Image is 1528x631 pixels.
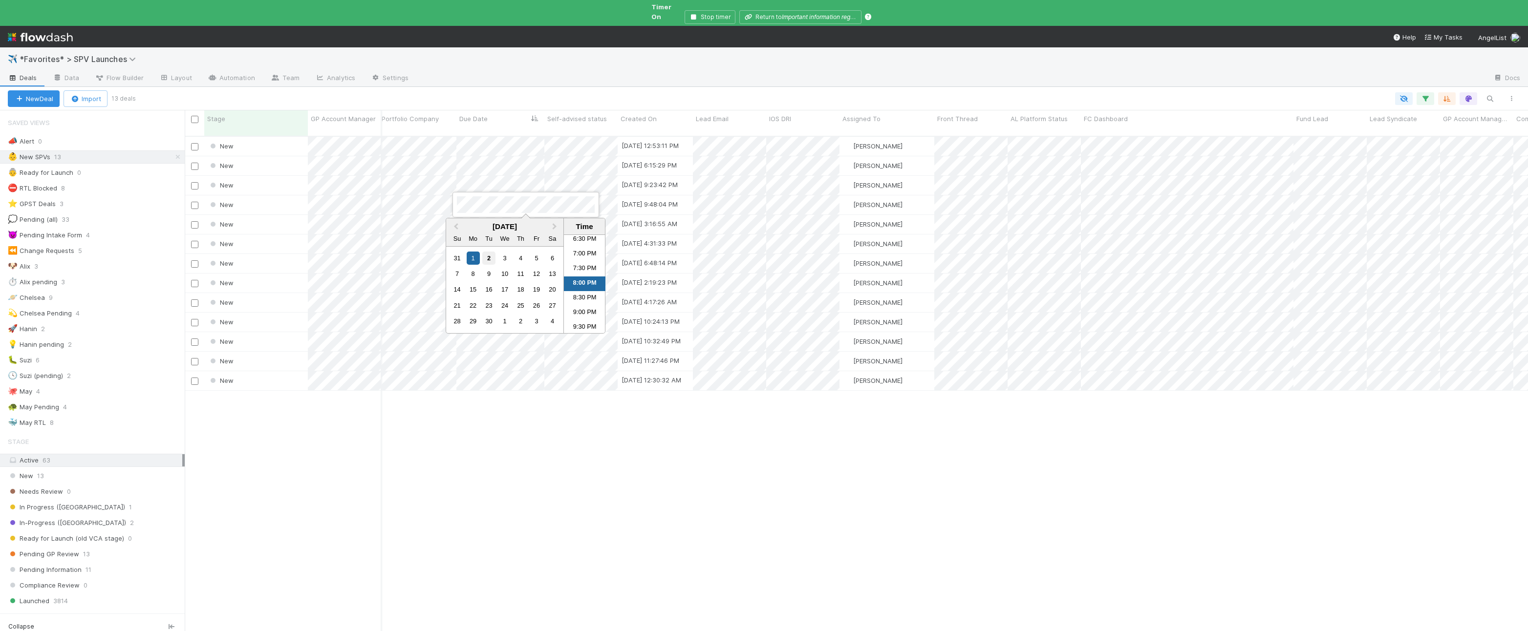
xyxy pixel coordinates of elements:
[546,315,559,328] div: Choose Saturday, October 4th, 2025
[546,232,559,245] div: Saturday
[564,320,605,335] li: 9:30 PM
[548,219,563,235] button: Next Month
[564,306,605,320] li: 9:00 PM
[482,315,495,328] div: Choose Tuesday, September 30th, 2025
[498,252,511,265] div: Choose Wednesday, September 3rd, 2025
[564,262,605,276] li: 7:30 PM
[482,232,495,245] div: Tuesday
[564,247,605,262] li: 7:00 PM
[449,250,560,329] div: Month September, 2025
[530,283,543,296] div: Choose Friday, September 19th, 2025
[530,299,543,312] div: Choose Friday, September 26th, 2025
[482,283,495,296] div: Choose Tuesday, September 16th, 2025
[451,252,464,265] div: Choose Sunday, August 31st, 2025
[566,222,603,231] div: Time
[498,267,511,280] div: Choose Wednesday, September 10th, 2025
[564,232,605,247] li: 6:30 PM
[451,315,464,328] div: Choose Sunday, September 28th, 2025
[530,315,543,328] div: Choose Friday, October 3rd, 2025
[546,299,559,312] div: Choose Saturday, September 27th, 2025
[514,252,527,265] div: Choose Thursday, September 4th, 2025
[564,276,605,291] li: 8:00 PM
[514,299,527,312] div: Choose Thursday, September 25th, 2025
[514,315,527,328] div: Choose Thursday, October 2nd, 2025
[451,299,464,312] div: Choose Sunday, September 21st, 2025
[467,283,480,296] div: Choose Monday, September 15th, 2025
[451,283,464,296] div: Choose Sunday, September 14th, 2025
[546,252,559,265] div: Choose Saturday, September 6th, 2025
[446,218,605,334] div: Choose Date and Time
[482,252,495,265] div: Choose Tuesday, September 2nd, 2025
[564,235,605,333] ul: Time
[482,299,495,312] div: Choose Tuesday, September 23rd, 2025
[467,252,480,265] div: Choose Monday, September 1st, 2025
[564,291,605,306] li: 8:30 PM
[514,283,527,296] div: Choose Thursday, September 18th, 2025
[530,252,543,265] div: Choose Friday, September 5th, 2025
[498,299,511,312] div: Choose Wednesday, September 24th, 2025
[467,232,480,245] div: Monday
[498,315,511,328] div: Choose Wednesday, October 1st, 2025
[446,222,563,231] div: [DATE]
[514,267,527,280] div: Choose Thursday, September 11th, 2025
[530,232,543,245] div: Friday
[467,315,480,328] div: Choose Monday, September 29th, 2025
[467,267,480,280] div: Choose Monday, September 8th, 2025
[467,299,480,312] div: Choose Monday, September 22nd, 2025
[451,232,464,245] div: Sunday
[546,283,559,296] div: Choose Saturday, September 20th, 2025
[451,267,464,280] div: Choose Sunday, September 7th, 2025
[482,267,495,280] div: Choose Tuesday, September 9th, 2025
[530,267,543,280] div: Choose Friday, September 12th, 2025
[514,232,527,245] div: Thursday
[498,232,511,245] div: Wednesday
[546,267,559,280] div: Choose Saturday, September 13th, 2025
[447,219,463,235] button: Previous Month
[498,283,511,296] div: Choose Wednesday, September 17th, 2025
